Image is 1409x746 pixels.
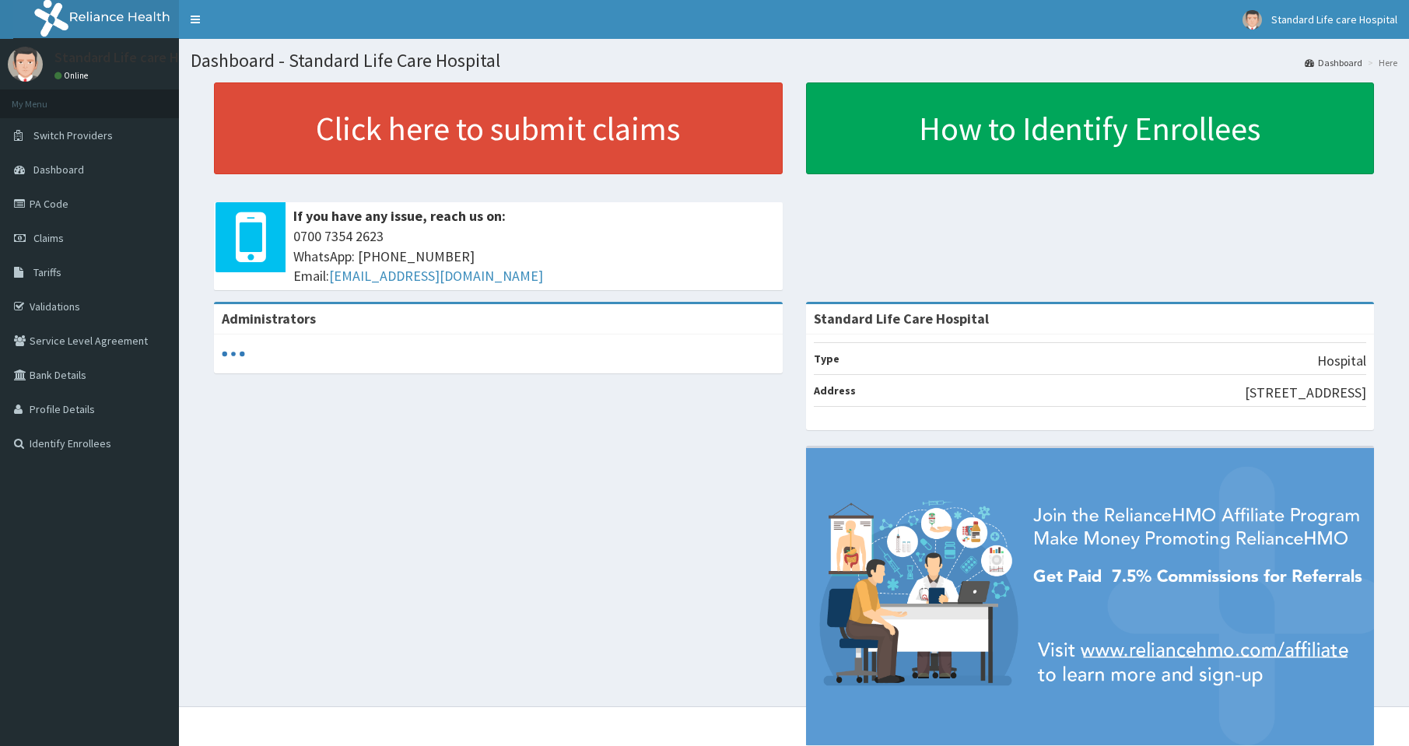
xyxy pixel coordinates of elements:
img: User Image [8,47,43,82]
span: Switch Providers [33,128,113,142]
a: Click here to submit claims [214,82,783,174]
a: Online [54,70,92,81]
svg: audio-loading [222,342,245,366]
span: Dashboard [33,163,84,177]
li: Here [1364,56,1397,69]
span: Claims [33,231,64,245]
span: 0700 7354 2623 WhatsApp: [PHONE_NUMBER] Email: [293,226,775,286]
a: How to Identify Enrollees [806,82,1375,174]
b: Type [814,352,839,366]
b: Address [814,384,856,398]
h1: Dashboard - Standard Life Care Hospital [191,51,1397,71]
a: Dashboard [1305,56,1362,69]
b: If you have any issue, reach us on: [293,207,506,225]
p: Hospital [1317,351,1366,371]
span: Standard Life care Hospital [1271,12,1397,26]
img: User Image [1243,10,1262,30]
a: [EMAIL_ADDRESS][DOMAIN_NAME] [329,267,543,285]
b: Administrators [222,310,316,327]
span: Tariffs [33,265,61,279]
strong: Standard Life Care Hospital [814,310,989,327]
img: provider-team-banner.png [806,448,1375,745]
p: [STREET_ADDRESS] [1245,383,1366,403]
p: Standard Life care Hospital [54,51,221,65]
